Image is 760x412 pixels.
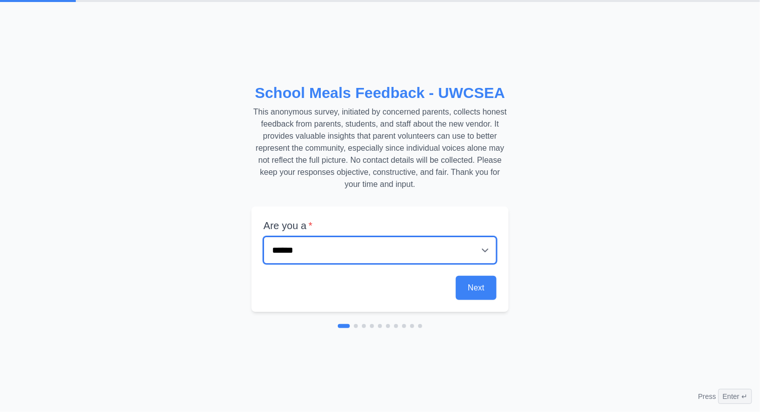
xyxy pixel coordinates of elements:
h2: School Meals Feedback - UWCSEA [251,84,509,102]
label: Are you a [264,219,496,233]
p: This anonymous survey, initiated by concerned parents, collects honest feedback from parents, stu... [251,106,509,190]
div: Press [698,389,752,404]
button: Next [456,276,496,300]
span: Enter ↵ [718,389,752,404]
